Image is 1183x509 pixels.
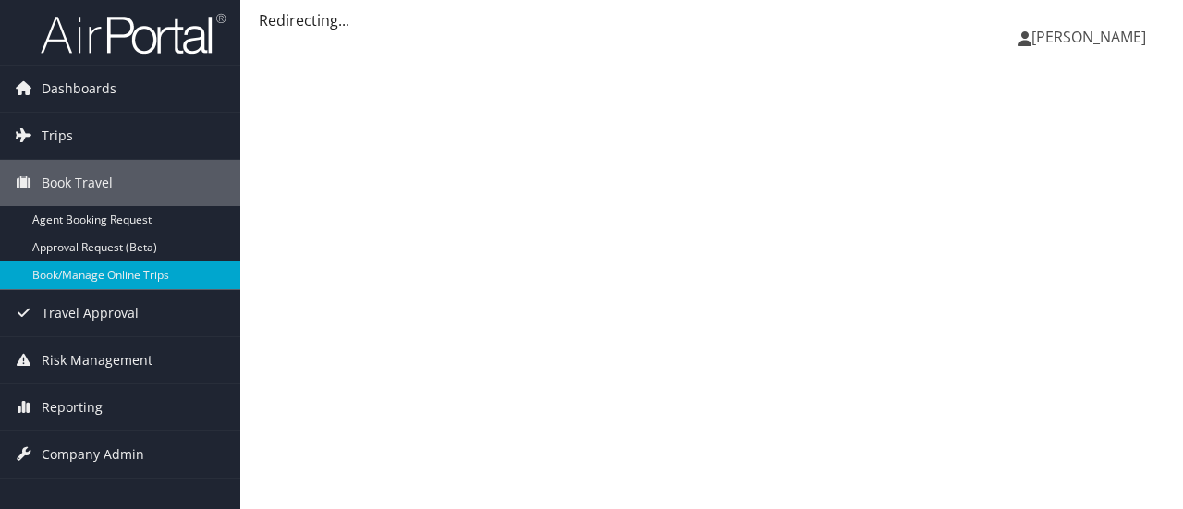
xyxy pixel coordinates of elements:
[259,9,1165,31] div: Redirecting...
[41,12,226,55] img: airportal-logo.png
[42,337,152,383] span: Risk Management
[42,290,139,336] span: Travel Approval
[1018,9,1165,65] a: [PERSON_NAME]
[42,113,73,159] span: Trips
[42,384,103,430] span: Reporting
[42,431,144,478] span: Company Admin
[42,66,116,112] span: Dashboards
[1031,27,1146,47] span: [PERSON_NAME]
[42,160,113,206] span: Book Travel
